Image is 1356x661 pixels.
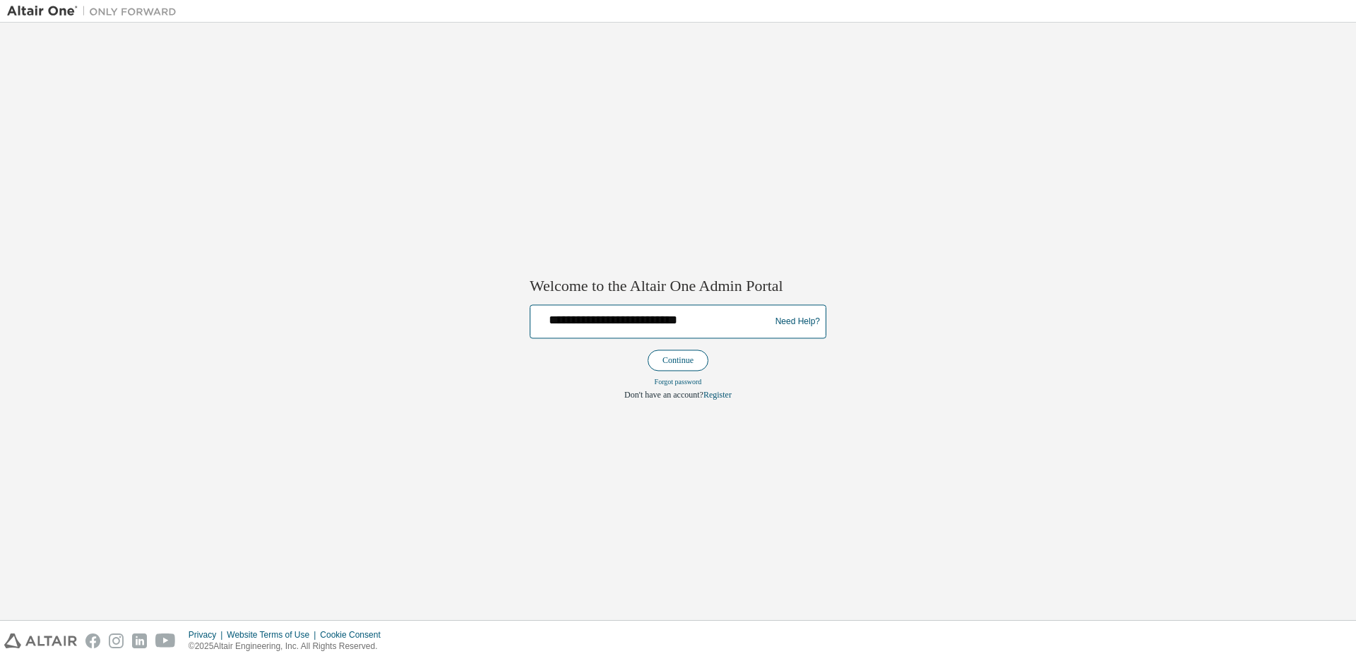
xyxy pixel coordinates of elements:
[189,641,389,653] p: © 2025 Altair Engineering, Inc. All Rights Reserved.
[132,633,147,648] img: linkedin.svg
[655,379,702,386] a: Forgot password
[4,633,77,648] img: altair_logo.svg
[775,321,820,322] a: Need Help?
[227,629,320,641] div: Website Terms of Use
[85,633,100,648] img: facebook.svg
[7,4,184,18] img: Altair One
[320,629,388,641] div: Cookie Consent
[703,391,732,400] a: Register
[155,633,176,648] img: youtube.svg
[109,633,124,648] img: instagram.svg
[530,276,826,296] h2: Welcome to the Altair One Admin Portal
[648,350,708,371] button: Continue
[624,391,703,400] span: Don't have an account?
[189,629,227,641] div: Privacy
